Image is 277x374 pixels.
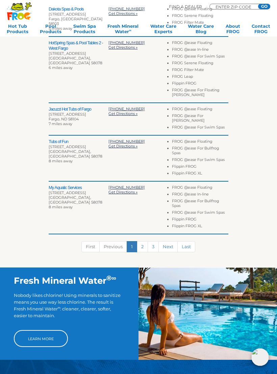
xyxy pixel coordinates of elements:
[172,125,228,132] li: FROG @ease For Swim Spas
[172,217,228,224] li: Flippin FROG
[49,107,108,112] h2: Jacuzzi Hot Tubs of Fargo
[108,185,145,190] a: [PHONE_NUMBER]
[49,17,108,26] div: Fargo, [GEOGRAPHIC_DATA] 58103
[49,159,73,163] span: 8 miles away
[172,54,228,61] li: FROG @ease For Swim Spas
[172,157,228,164] li: FROG @ease For Swim Spas
[108,40,145,45] a: [PHONE_NUMBER]
[14,292,125,323] p: Nobody likes chlorine! Using minerals to sanitize means you use way less chlorine. The result is ...
[172,210,228,217] li: FROG @ease For Swim Spas
[251,348,269,366] img: openIcon
[172,107,228,113] li: FROG @ease Floating
[108,111,137,116] a: Get Directions »
[172,88,228,99] li: FROG @ease For Floating [PERSON_NAME]
[49,56,108,65] div: [GEOGRAPHIC_DATA], [GEOGRAPHIC_DATA] 58078
[49,51,108,56] div: [STREET_ADDRESS]
[40,23,61,37] a: PoolProducts
[172,40,228,47] li: FROG @ease Floating
[14,330,68,347] a: Learn More
[108,11,137,16] a: Get Directions »
[172,67,228,74] li: FROG Filter Mate
[49,139,108,144] h2: Tubs of Fun
[138,267,277,360] img: img-truth-about-salt-fpo
[49,149,108,159] div: [GEOGRAPHIC_DATA], [GEOGRAPHIC_DATA] 58078
[158,241,178,252] a: Next
[172,185,228,192] li: FROG @ease Floating
[49,112,108,117] div: [STREET_ADDRESS]
[172,61,228,67] li: FROG Serene Floating
[108,6,145,11] a: [PHONE_NUMBER]
[172,6,228,13] li: FROG @ease Floating
[127,241,137,252] a: 1
[172,224,228,230] li: Flippin FROG XL
[172,146,228,157] li: FROG @ease For Bullfrog Spas
[172,198,228,210] li: FROG @ease For Bullfrog Spas
[226,23,240,37] a: AboutFROG
[108,144,137,148] a: Get Directions »
[49,121,72,126] span: 7 miles away
[172,20,228,27] li: FROG Filter Mate
[108,107,145,111] a: [PHONE_NUMBER]
[137,241,148,252] a: 2
[49,190,108,195] div: [STREET_ADDRESS]
[148,241,159,252] a: 3
[108,190,137,194] a: Get Directions »
[7,23,28,37] a: Hot TubProducts
[81,241,100,252] a: First
[172,47,228,54] li: FROG @ease In-line
[172,113,228,125] li: FROG @ease For [PERSON_NAME]
[258,4,270,9] input: GO
[49,26,72,31] span: 5 miles away
[108,45,137,50] a: Get Directions »
[49,65,73,70] span: 6 miles away
[106,274,111,282] sup: ®
[99,241,127,252] a: Previous
[172,171,228,178] li: Flippin FROG XL
[111,274,116,282] sup: ∞
[172,164,228,171] li: Flippin FROG
[49,195,108,205] div: [GEOGRAPHIC_DATA], [GEOGRAPHIC_DATA] 58078
[172,74,228,81] li: FROG Leap
[177,241,195,252] a: Last
[49,117,108,121] div: Fargo, ND 58104
[49,40,108,51] h2: HotSpring Spas & Pool Tables 2 - West Fargo
[215,5,255,8] input: Zip Code Form
[58,306,60,309] sup: ∞
[49,205,73,209] span: 8 miles away
[49,144,108,149] div: [STREET_ADDRESS]
[172,13,228,20] li: FROG Serene Floating
[14,275,125,286] h2: Fresh Mineral Water
[172,139,228,146] li: FROG @ease Floating
[49,12,108,17] div: [STREET_ADDRESS]
[172,81,228,88] li: Flippin FROG
[49,6,108,12] h2: Dakota Spas & Pools
[108,139,145,144] a: [PHONE_NUMBER]
[252,23,270,37] a: ContactFROG
[49,185,108,190] h2: My Aquatic Services
[172,192,228,198] li: FROG @ease In-line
